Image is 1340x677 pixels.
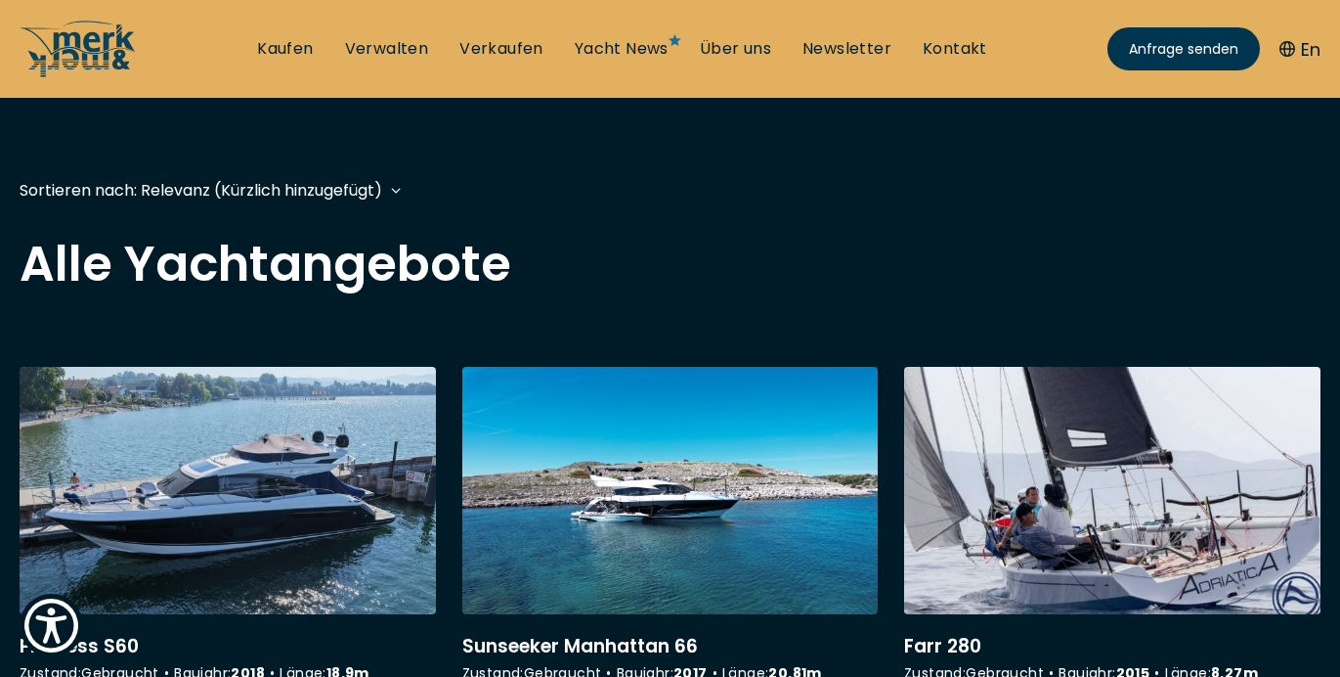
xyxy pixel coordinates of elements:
a: Kaufen [257,38,313,60]
a: Über uns [700,38,771,60]
span: Anfrage senden [1129,39,1238,60]
div: Sortieren nach: Relevanz (Kürzlich hinzugefügt) [20,178,382,203]
button: En [1279,36,1320,63]
h2: Alle Yachtangebote [20,240,1320,289]
a: Verkaufen [459,38,543,60]
a: Kontakt [923,38,987,60]
a: Verwalten [345,38,429,60]
a: Yacht News [575,38,669,60]
button: Show Accessibility Preferences [20,594,83,657]
a: Newsletter [802,38,891,60]
a: Anfrage senden [1107,27,1260,70]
